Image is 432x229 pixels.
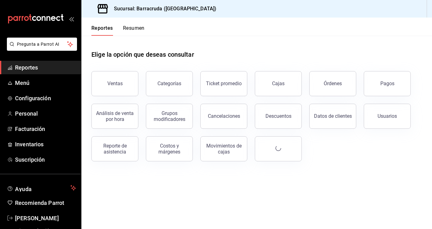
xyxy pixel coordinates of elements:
button: Costos y márgenes [146,136,193,161]
button: Pregunta a Parrot AI [7,38,77,51]
a: Pregunta a Parrot AI [4,45,77,52]
div: Pagos [380,81,394,86]
button: Órdenes [309,71,356,96]
button: Reporte de asistencia [91,136,138,161]
div: Costos y márgenes [150,143,189,155]
button: Ventas [91,71,138,96]
span: [PERSON_NAME] [15,214,76,222]
h3: Sucursal: Barracruda ([GEOGRAPHIC_DATA]) [109,5,216,13]
div: Análisis de venta por hora [95,110,134,122]
span: Inventarios [15,140,76,148]
span: Personal [15,109,76,118]
button: Usuarios [364,104,411,129]
button: Categorías [146,71,193,96]
button: open_drawer_menu [69,16,74,21]
h1: Elige la opción que deseas consultar [91,50,194,59]
div: Ventas [107,81,123,86]
button: Grupos modificadores [146,104,193,129]
span: Suscripción [15,155,76,164]
button: Datos de clientes [309,104,356,129]
span: Menú [15,79,76,87]
div: Cancelaciones [208,113,240,119]
button: Pagos [364,71,411,96]
div: Reporte de asistencia [95,143,134,155]
button: Cancelaciones [200,104,247,129]
div: Datos de clientes [314,113,352,119]
span: Recomienda Parrot [15,199,76,207]
div: navigation tabs [91,25,145,36]
button: Reportes [91,25,113,36]
span: Facturación [15,125,76,133]
button: Análisis de venta por hora [91,104,138,129]
div: Cajas [272,81,285,86]
span: Pregunta a Parrot AI [17,41,67,48]
div: Descuentos [265,113,291,119]
div: Grupos modificadores [150,110,189,122]
button: Descuentos [255,104,302,129]
div: Órdenes [324,81,342,86]
span: Ayuda [15,184,68,192]
button: Cajas [255,71,302,96]
div: Ticket promedio [206,81,242,86]
button: Resumen [123,25,145,36]
button: Ticket promedio [200,71,247,96]
span: Configuración [15,94,76,102]
div: Usuarios [378,113,397,119]
span: Reportes [15,63,76,72]
div: Movimientos de cajas [204,143,243,155]
div: Categorías [157,81,181,86]
button: Movimientos de cajas [200,136,247,161]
